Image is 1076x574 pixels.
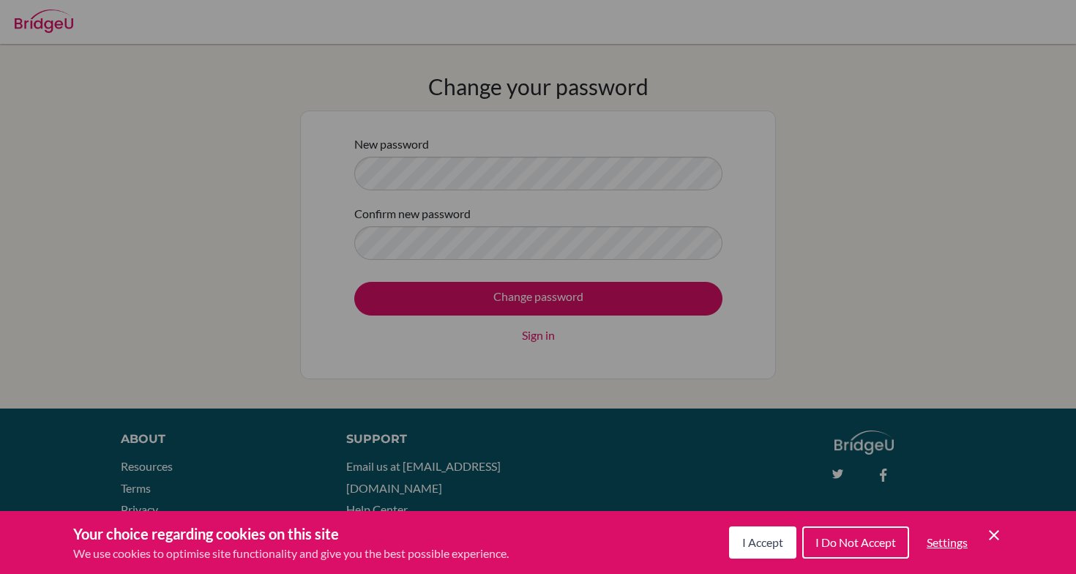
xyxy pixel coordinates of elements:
button: Settings [915,528,979,557]
button: I Accept [729,526,796,559]
span: I Do Not Accept [815,535,896,549]
span: I Accept [742,535,783,549]
button: Save and close [985,526,1003,544]
span: Settings [927,535,968,549]
button: I Do Not Accept [802,526,909,559]
p: We use cookies to optimise site functionality and give you the best possible experience. [73,545,509,562]
h3: Your choice regarding cookies on this site [73,523,509,545]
